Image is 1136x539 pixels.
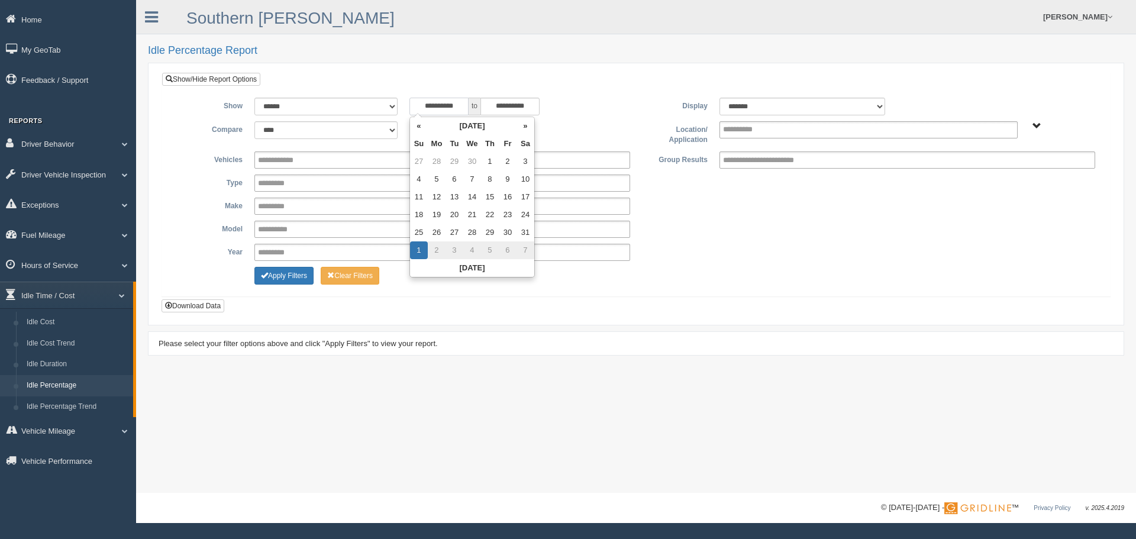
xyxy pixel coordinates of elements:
td: 6 [499,241,517,259]
td: 4 [410,170,428,188]
button: Change Filter Options [321,267,379,285]
th: Sa [517,135,534,153]
span: to [469,98,480,115]
th: Tu [446,135,463,153]
th: » [517,117,534,135]
th: Su [410,135,428,153]
td: 14 [463,188,481,206]
td: 1 [410,241,428,259]
td: 16 [499,188,517,206]
th: We [463,135,481,153]
td: 10 [517,170,534,188]
td: 26 [428,224,446,241]
button: Download Data [162,299,224,312]
td: 13 [446,188,463,206]
label: Show [171,98,248,112]
td: 28 [463,224,481,241]
td: 22 [481,206,499,224]
a: Idle Cost [21,312,133,333]
label: Model [171,221,248,235]
td: 24 [517,206,534,224]
td: 7 [463,170,481,188]
td: 17 [517,188,534,206]
label: Compare [171,121,248,135]
span: v. 2025.4.2019 [1086,505,1124,511]
button: Change Filter Options [254,267,314,285]
a: Idle Cost Trend [21,333,133,354]
th: Th [481,135,499,153]
td: 5 [428,170,446,188]
td: 18 [410,206,428,224]
td: 29 [481,224,499,241]
td: 8 [481,170,499,188]
td: 31 [517,224,534,241]
td: 3 [517,153,534,170]
td: 3 [446,241,463,259]
a: Southern [PERSON_NAME] [186,9,395,27]
th: Mo [428,135,446,153]
td: 6 [446,170,463,188]
label: Type [171,175,248,189]
label: Year [171,244,248,258]
a: Privacy Policy [1034,505,1070,511]
td: 25 [410,224,428,241]
td: 20 [446,206,463,224]
th: [DATE] [428,117,517,135]
td: 1 [481,153,499,170]
td: 11 [410,188,428,206]
td: 19 [428,206,446,224]
td: 30 [463,153,481,170]
span: Please select your filter options above and click "Apply Filters" to view your report. [159,339,438,348]
img: Gridline [944,502,1011,514]
label: Vehicles [171,151,248,166]
label: Display [636,98,714,112]
td: 12 [428,188,446,206]
td: 21 [463,206,481,224]
th: Fr [499,135,517,153]
a: Idle Duration [21,354,133,375]
h2: Idle Percentage Report [148,45,1124,57]
a: Idle Percentage Trend [21,396,133,418]
th: « [410,117,428,135]
td: 27 [410,153,428,170]
td: 9 [499,170,517,188]
th: [DATE] [410,259,534,277]
td: 7 [517,241,534,259]
td: 15 [481,188,499,206]
td: 28 [428,153,446,170]
td: 29 [446,153,463,170]
td: 2 [428,241,446,259]
td: 23 [499,206,517,224]
td: 4 [463,241,481,259]
label: Location/ Application [636,121,714,146]
a: Idle Percentage [21,375,133,396]
label: Make [171,198,248,212]
div: © [DATE]-[DATE] - ™ [881,502,1124,514]
a: Show/Hide Report Options [162,73,260,86]
td: 5 [481,241,499,259]
label: Group Results [636,151,714,166]
td: 30 [499,224,517,241]
td: 2 [499,153,517,170]
td: 27 [446,224,463,241]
